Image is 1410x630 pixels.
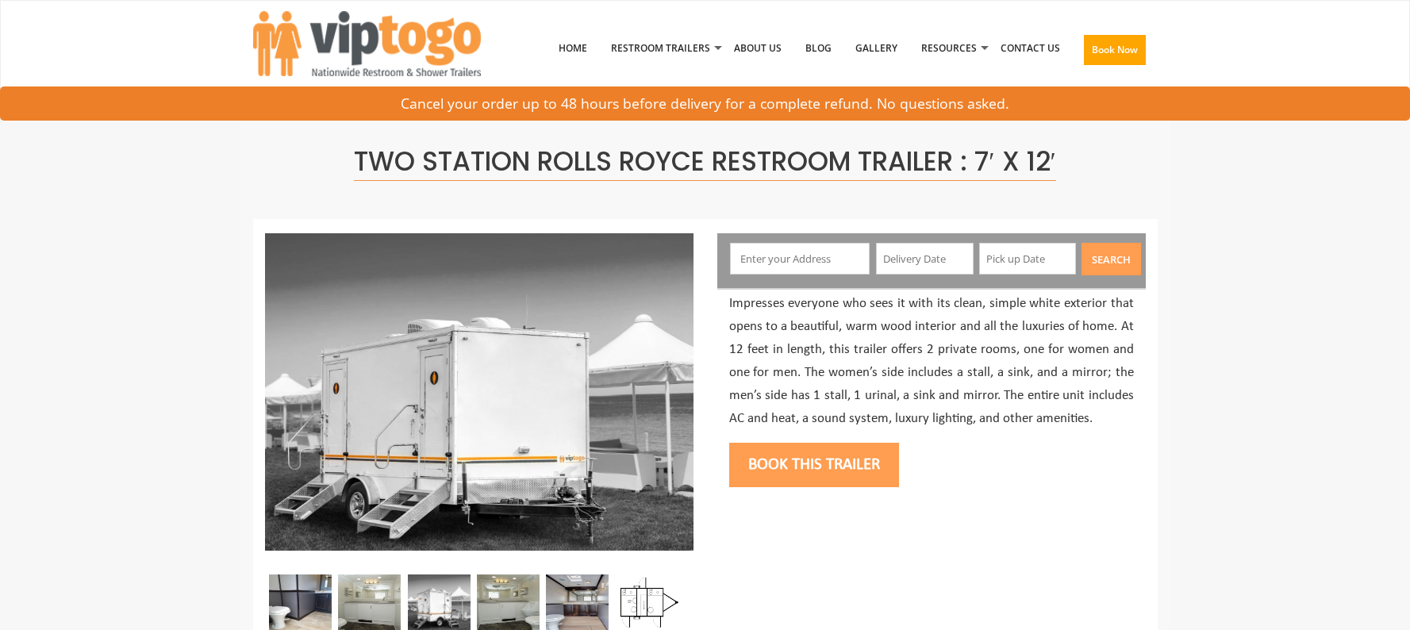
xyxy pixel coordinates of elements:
img: Gel 2 station 03 [477,574,540,630]
input: Pick up Date [979,243,1077,275]
button: Search [1082,243,1141,275]
input: Delivery Date [876,243,974,275]
img: Floor Plan of 2 station restroom with sink and toilet [616,574,678,630]
p: Impresses everyone who sees it with its clean, simple white exterior that opens to a beautiful, w... [729,293,1134,430]
img: A close view of inside of a station with a stall, mirror and cabinets [546,574,609,630]
a: Contact Us [989,7,1072,90]
a: Blog [793,7,843,90]
input: Enter your Address [730,243,870,275]
a: Gallery [843,7,909,90]
img: A mini restroom trailer with two separate stations and separate doors for males and females [408,574,471,630]
img: A close view of inside of a station with a stall, mirror and cabinets [269,574,332,630]
a: About Us [722,7,793,90]
a: Home [547,7,599,90]
img: VIPTOGO [253,11,481,76]
span: Two Station Rolls Royce Restroom Trailer : 7′ x 12′ [354,143,1055,181]
button: Book Now [1084,35,1146,65]
a: Book Now [1072,7,1158,99]
button: Book this trailer [729,443,899,487]
a: Restroom Trailers [599,7,722,90]
a: Resources [909,7,989,90]
img: Side view of two station restroom trailer with separate doors for males and females [265,233,693,551]
img: Gel 2 station 02 [338,574,401,630]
